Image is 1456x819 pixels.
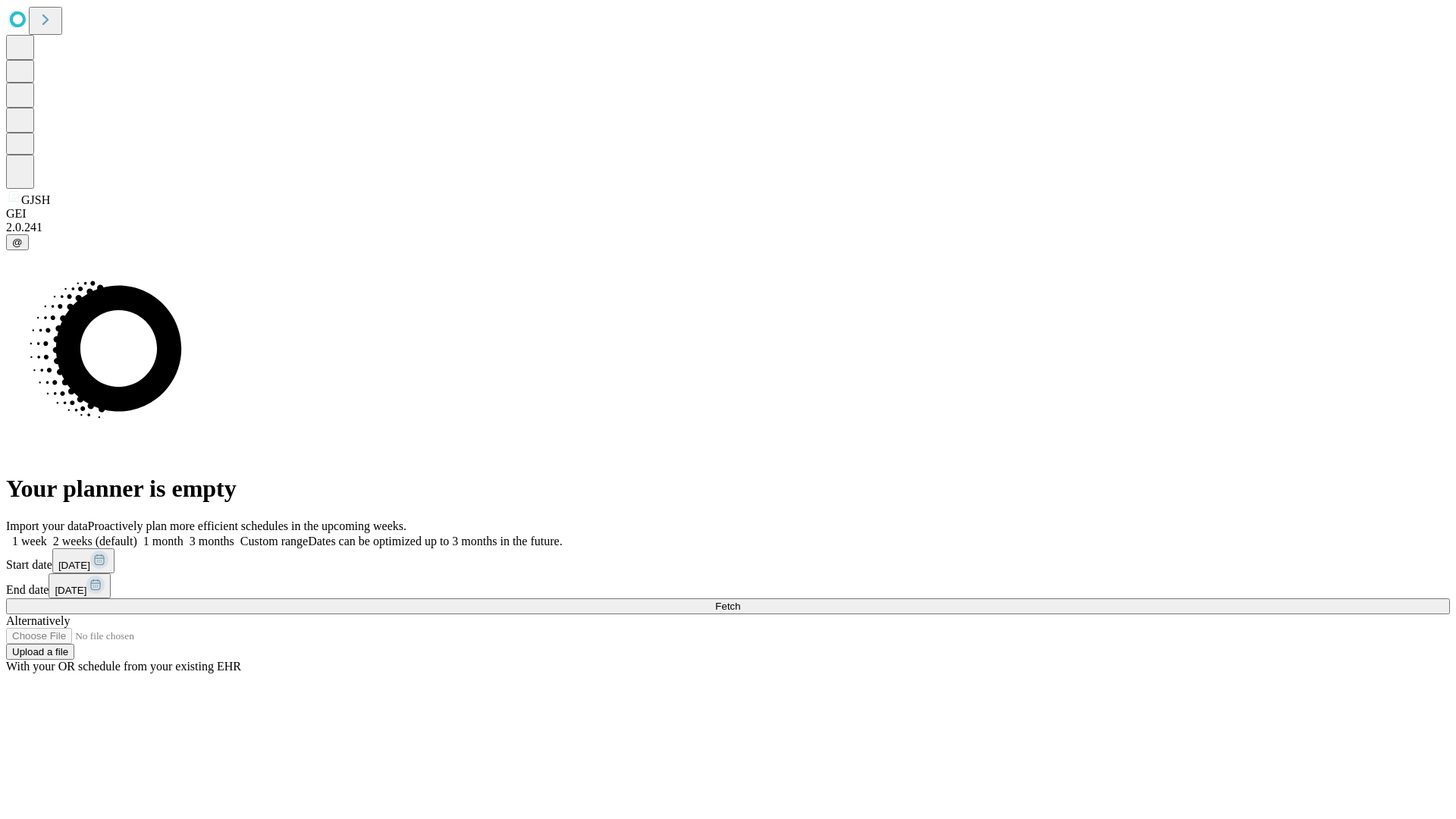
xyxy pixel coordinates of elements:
div: Start date [6,548,1450,573]
span: [DATE] [55,585,86,596]
span: 3 months [190,535,234,548]
span: Fetch [715,601,740,612]
span: With your OR schedule from your existing EHR [6,660,241,673]
span: 1 month [143,535,184,548]
button: Upload a file [6,644,74,660]
span: Import your data [6,519,88,532]
span: GJSH [21,193,50,206]
div: End date [6,573,1450,598]
span: Custom range [240,535,308,548]
span: [DATE] [58,560,90,571]
div: GEI [6,207,1450,221]
span: Proactively plan more efficient schedules in the upcoming weeks. [88,519,406,532]
button: Fetch [6,598,1450,614]
span: 1 week [12,535,47,548]
button: [DATE] [52,548,115,573]
span: @ [12,237,23,248]
div: 2.0.241 [6,221,1450,234]
h1: Your planner is empty [6,475,1450,503]
span: 2 weeks (default) [53,535,137,548]
span: Dates can be optimized up to 3 months in the future. [308,535,562,548]
span: Alternatively [6,614,70,627]
button: @ [6,234,29,250]
button: [DATE] [49,573,111,598]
